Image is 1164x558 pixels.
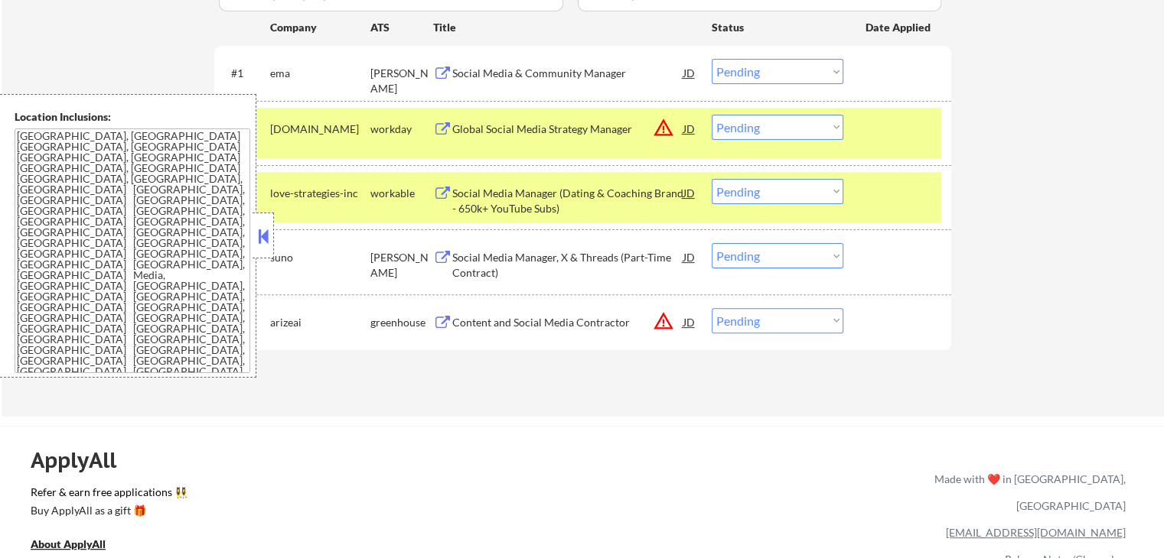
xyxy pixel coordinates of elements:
[31,505,184,516] div: Buy ApplyAll as a gift 🎁
[452,66,683,81] div: Social Media & Community Manager
[370,250,433,280] div: [PERSON_NAME]
[866,20,933,35] div: Date Applied
[270,122,370,137] div: [DOMAIN_NAME]
[712,13,843,41] div: Status
[370,186,433,201] div: workable
[370,122,433,137] div: workday
[682,243,697,271] div: JD
[370,66,433,96] div: [PERSON_NAME]
[270,20,370,35] div: Company
[270,250,370,265] div: suno
[452,122,683,137] div: Global Social Media Strategy Manager
[31,503,184,522] a: Buy ApplyAll as a gift 🎁
[682,115,697,142] div: JD
[452,186,683,216] div: Social Media Manager (Dating & Coaching Brand - 650k+ YouTube Subs)
[452,250,683,280] div: Social Media Manager, X & Threads (Part-Time Contract)
[653,117,674,138] button: warning_amber
[433,20,697,35] div: Title
[231,66,258,81] div: #1
[682,59,697,86] div: JD
[31,447,134,473] div: ApplyAll
[946,526,1126,539] a: [EMAIL_ADDRESS][DOMAIN_NAME]
[270,186,370,201] div: love-strategies-inc
[370,315,433,330] div: greenhouse
[31,487,615,503] a: Refer & earn free applications 👯‍♀️
[653,310,674,332] button: warning_amber
[928,466,1126,519] div: Made with ❤️ in [GEOGRAPHIC_DATA], [GEOGRAPHIC_DATA]
[682,308,697,336] div: JD
[31,537,106,550] u: About ApplyAll
[370,20,433,35] div: ATS
[15,109,250,125] div: Location Inclusions:
[31,537,127,556] a: About ApplyAll
[270,66,370,81] div: ema
[452,315,683,330] div: Content and Social Media Contractor
[682,179,697,206] div: JD
[270,315,370,330] div: arizeai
